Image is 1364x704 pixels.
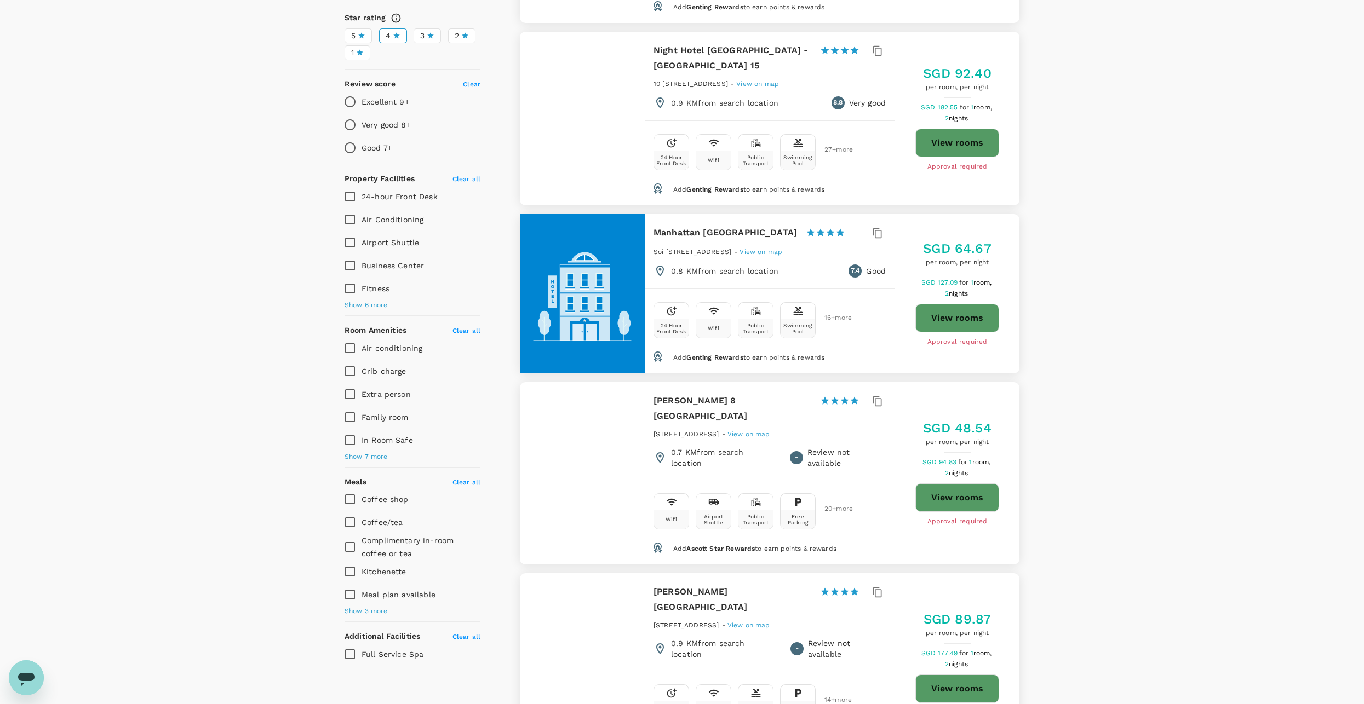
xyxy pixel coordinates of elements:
[734,248,740,256] span: -
[927,516,988,527] span: Approval required
[345,78,396,90] h6: Review score
[671,266,778,276] p: 0.8 KM from search location
[9,660,44,695] iframe: Button to launch messaging window
[362,261,424,270] span: Business Center
[945,114,970,122] span: 2
[923,240,991,257] h5: SGD 64.67
[741,322,771,334] div: Public Transport
[362,536,454,558] span: Complimentary in-room coffee or tea
[958,458,969,466] span: for
[783,154,813,166] div: Swimming Pool
[921,103,960,111] span: SGD 182.55
[945,290,970,297] span: 2
[824,696,841,703] span: 14 + more
[671,97,778,108] p: 0.9 KM from search location
[708,325,719,331] div: Wifi
[795,452,798,463] span: -
[686,354,743,361] span: Genting Rewards
[463,80,480,88] span: Clear
[722,430,727,438] span: -
[345,325,406,337] h6: Room Amenities
[654,621,719,629] span: [STREET_ADDRESS]
[972,458,991,466] span: room,
[915,304,999,332] button: View rooms
[824,505,841,512] span: 20 + more
[666,516,677,522] div: Wifi
[345,606,388,617] span: Show 3 more
[345,631,420,643] h6: Additional Facilities
[915,674,999,703] button: View rooms
[740,247,782,256] a: View on map
[698,513,729,526] div: Airport Shuttle
[686,545,755,552] span: Ascott Star Rewards
[915,483,999,512] button: View rooms
[362,119,411,130] p: Very good 8+
[945,660,970,668] span: 2
[923,257,991,268] span: per room, per night
[673,186,824,193] span: Add to earn points & rewards
[452,478,480,486] span: Clear all
[345,452,388,463] span: Show 7 more
[362,567,406,576] span: Kitchenette
[731,80,736,88] span: -
[654,393,811,424] h6: [PERSON_NAME] 8 [GEOGRAPHIC_DATA]
[824,146,841,153] span: 27 + more
[671,447,777,469] p: 0.7 KM from search location
[949,290,968,297] span: nights
[722,621,727,629] span: -
[973,649,992,657] span: room,
[959,649,970,657] span: for
[673,354,824,361] span: Add to earn points & rewards
[654,248,731,256] span: Soi [STREET_ADDRESS]
[923,65,991,82] h5: SGD 92.40
[686,186,743,193] span: Genting Rewards
[849,97,886,108] p: Very good
[807,447,886,469] p: Review not available
[345,300,388,311] span: Show 6 more
[866,266,886,276] p: Good
[727,429,770,438] a: View on map
[362,192,438,201] span: 24-hour Front Desk
[851,266,860,276] span: 7.4
[362,96,409,107] p: Excellent 9+
[452,327,480,334] span: Clear all
[971,649,994,657] span: 1
[783,513,813,526] div: Free Parking
[741,513,771,526] div: Public Transport
[452,633,480,640] span: Clear all
[386,30,391,42] span: 4
[654,225,797,240] h6: Manhattan [GEOGRAPHIC_DATA]
[345,476,366,488] h6: Meals
[922,458,958,466] span: SGD 94.83
[833,97,843,108] span: 8.8
[949,660,968,668] span: nights
[923,419,991,437] h5: SGD 48.54
[362,436,413,445] span: In Room Safe
[362,413,409,422] span: Family room
[362,495,409,504] span: Coffee shop
[654,43,811,73] h6: Night Hotel [GEOGRAPHIC_DATA] - [GEOGRAPHIC_DATA] 15
[824,314,841,321] span: 16 + more
[921,649,960,657] span: SGD 177.49
[795,643,799,654] span: -
[362,238,419,247] span: Airport Shuttle
[960,103,971,111] span: for
[945,469,970,477] span: 2
[362,367,406,376] span: Crib charge
[741,154,771,166] div: Public Transport
[927,337,988,348] span: Approval required
[362,215,423,224] span: Air Conditioning
[351,30,356,42] span: 5
[455,30,459,42] span: 2
[727,430,770,438] span: View on map
[362,142,392,153] p: Good 7+
[969,458,992,466] span: 1
[362,518,403,527] span: Coffee/tea
[362,650,423,659] span: Full Service Spa
[949,469,968,477] span: nights
[362,390,411,399] span: Extra person
[927,161,988,172] span: Approval required
[915,129,999,157] a: View rooms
